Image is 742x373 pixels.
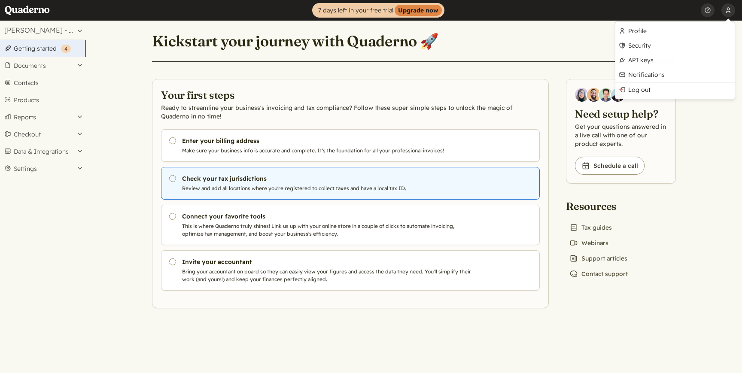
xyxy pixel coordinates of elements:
strong: Upgrade now [395,5,442,16]
p: Get your questions answered in a live call with one of our product experts. [575,122,667,148]
a: Webinars [566,237,612,249]
a: Notifications [615,67,735,82]
a: Support articles [566,252,631,264]
p: Ready to streamline your business's invoicing and tax compliance? Follow these super simple steps... [161,103,540,121]
a: API keys [615,53,735,67]
a: Contact support [566,268,631,280]
span: 4 [64,45,67,52]
h2: Resources [566,199,631,213]
img: Jairo Fumero, Account Executive at Quaderno [587,88,601,102]
img: Ivo Oltmans, Business Developer at Quaderno [599,88,613,102]
a: Invite your accountant Bring your accountant on board so they can easily view your figures and ac... [161,250,540,291]
a: 7 days left in your free trialUpgrade now [312,3,444,18]
h3: Check your tax jurisdictions [182,174,475,183]
p: Bring your accountant on board so they can easily view your figures and access the data they need... [182,268,475,283]
h3: Connect your favorite tools [182,212,475,221]
a: Check your tax jurisdictions Review and add all locations where you're registered to collect taxe... [161,167,540,200]
h1: Kickstart your journey with Quaderno 🚀 [152,32,438,51]
a: Log out [615,82,735,97]
a: Security [615,38,735,53]
img: Javier Rubio, DevRel at Quaderno [611,88,625,102]
p: Make sure your business info is accurate and complete. It's the foundation for all your professio... [182,147,475,155]
a: Profile [615,24,735,38]
p: This is where Quaderno truly shines! Link us up with your online store in a couple of clicks to a... [182,222,475,238]
img: Diana Carrasco, Account Executive at Quaderno [575,88,589,102]
a: Schedule a call [575,157,645,175]
h3: Invite your accountant [182,258,475,266]
a: Enter your billing address Make sure your business info is accurate and complete. It's the founda... [161,129,540,162]
p: Review and add all locations where you're registered to collect taxes and have a local tax ID. [182,185,475,192]
h2: Need setup help? [575,107,667,121]
a: Tax guides [566,221,615,234]
a: Connect your favorite tools This is where Quaderno truly shines! Link us up with your online stor... [161,205,540,245]
h3: Enter your billing address [182,136,475,145]
h2: Your first steps [161,88,540,102]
